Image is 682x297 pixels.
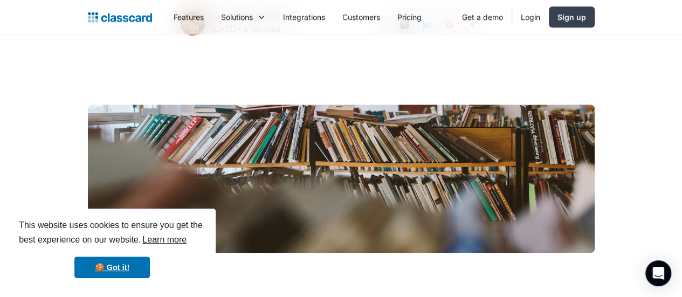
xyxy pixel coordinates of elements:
a: Sign up [549,6,595,27]
a: dismiss cookie message [74,257,150,278]
div: cookieconsent [9,209,216,288]
div: Open Intercom Messenger [645,260,671,286]
a: learn more about cookies [141,232,188,248]
a: Login [512,5,549,29]
a: Customers [334,5,389,29]
a: Pricing [389,5,430,29]
span: This website uses cookies to ensure you get the best experience on our website. [19,219,205,248]
a: home [88,10,152,25]
a: Integrations [274,5,334,29]
a: Get a demo [453,5,512,29]
div: Sign up [557,11,586,23]
div: Solutions [212,5,274,29]
div: Solutions [221,11,253,23]
a: Features [165,5,212,29]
